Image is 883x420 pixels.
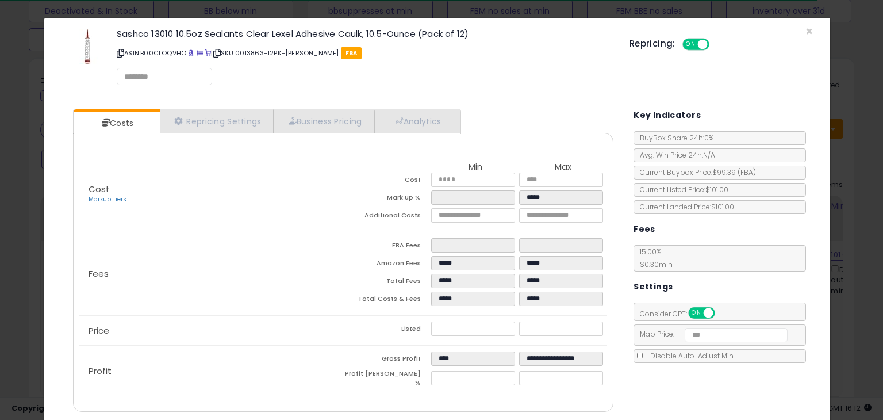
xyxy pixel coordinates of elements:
a: Markup Tiers [89,195,126,204]
p: ASIN: B00CLOQVHO | SKU: 0013863-12PK-[PERSON_NAME] [117,44,612,62]
span: ON [684,40,698,49]
td: Listed [343,322,431,339]
span: OFF [707,40,725,49]
td: Cost [343,173,431,190]
span: OFF [713,308,732,318]
span: Map Price: [634,329,788,339]
a: Your listing only [205,48,211,58]
td: Amazon Fees [343,256,431,274]
p: Profit [79,366,343,376]
a: Costs [74,112,159,135]
a: Analytics [374,109,459,133]
span: Disable Auto-Adjust Min [644,351,734,361]
span: FBA [341,47,362,59]
p: Price [79,326,343,335]
th: Min [431,162,519,173]
span: Avg. Win Price 24h: N/A [634,150,715,160]
td: Additional Costs [343,208,431,226]
h5: Fees [634,222,655,236]
h5: Key Indicators [634,108,701,123]
td: Total Costs & Fees [343,292,431,310]
td: Gross Profit [343,352,431,369]
p: Cost [79,185,343,204]
h3: Sashco 13010 10.5oz Sealants Clear Lexel Adhesive Caulk, 10.5-Ounce (Pack of 12) [117,29,612,38]
td: Total Fees [343,274,431,292]
span: ( FBA ) [738,167,756,177]
img: 31pt-4u0ZVL._SL60_.jpg [70,29,105,64]
td: Mark up % [343,190,431,208]
th: Max [519,162,607,173]
td: Profit [PERSON_NAME] % [343,369,431,391]
span: × [805,23,813,40]
h5: Repricing: [629,39,675,48]
span: Current Buybox Price: [634,167,756,177]
a: All offer listings [197,48,203,58]
td: FBA Fees [343,238,431,256]
span: Consider CPT: [634,309,730,319]
h5: Settings [634,280,673,294]
p: Fees [79,269,343,278]
span: BuyBox Share 24h: 0% [634,133,713,143]
a: Business Pricing [274,109,374,133]
span: $0.30 min [634,259,673,269]
a: BuyBox page [188,48,194,58]
span: $99.39 [712,167,756,177]
span: Current Landed Price: $101.00 [634,202,734,212]
span: Current Listed Price: $101.00 [634,185,728,194]
span: 15.00 % [634,247,673,269]
a: Repricing Settings [160,109,274,133]
span: ON [689,308,704,318]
